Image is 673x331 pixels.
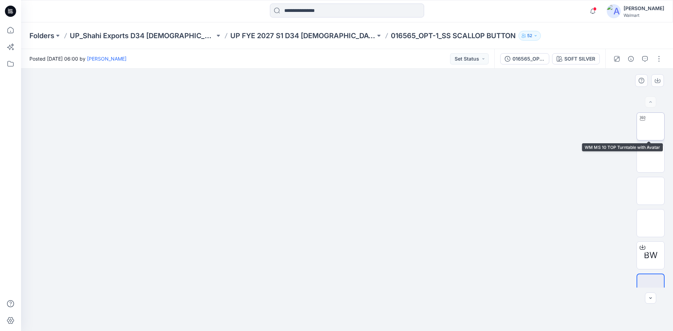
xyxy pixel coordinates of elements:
div: Walmart [624,13,664,18]
button: 52 [518,31,541,41]
div: SOFT SILVER [564,55,595,63]
div: [PERSON_NAME] [624,4,664,13]
img: avatar [607,4,621,18]
button: 016565_OPT-1_SS SCALLOP BUTTON [500,53,549,64]
p: 52 [527,32,532,40]
span: BW [644,249,658,262]
a: Folders [29,31,54,41]
a: UP FYE 2027 S1 D34 [DEMOGRAPHIC_DATA] Woven Tops [230,31,375,41]
span: Posted [DATE] 06:00 by [29,55,127,62]
p: 016565_OPT-1_SS SCALLOP BUTTON [391,31,516,41]
button: Details [625,53,637,64]
a: UP_Shahi Exports D34 [DEMOGRAPHIC_DATA] Tops [70,31,215,41]
button: SOFT SILVER [552,53,600,64]
a: [PERSON_NAME] [87,56,127,62]
div: 016565_OPT-1_SS SCALLOP BUTTON [512,55,545,63]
